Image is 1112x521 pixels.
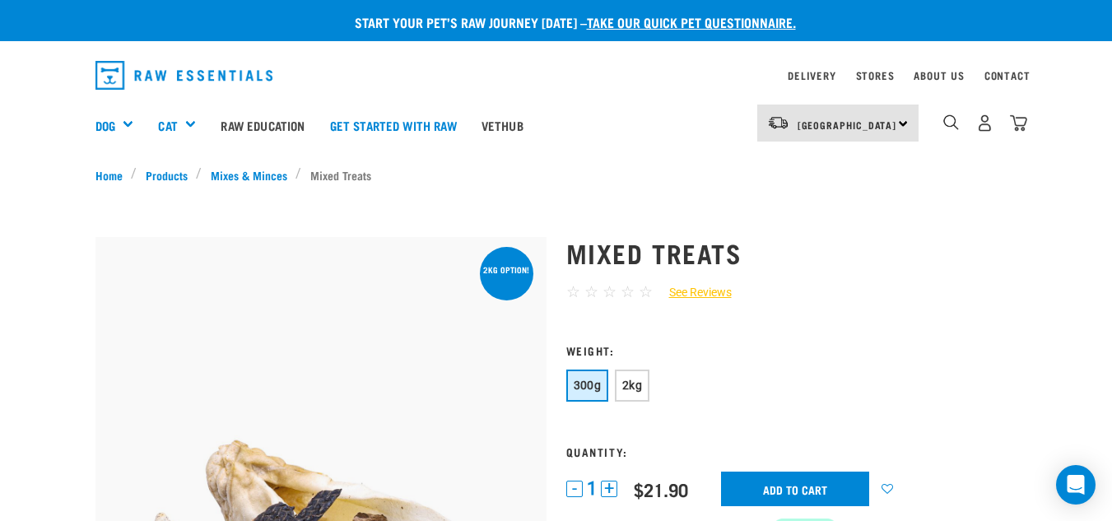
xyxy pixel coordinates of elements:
[202,166,295,184] a: Mixes & Minces
[566,370,609,402] button: 300g
[566,481,583,497] button: -
[587,18,796,26] a: take our quick pet questionnaire.
[566,238,1017,267] h1: Mixed Treats
[603,282,616,301] span: ☆
[622,379,642,392] span: 2kg
[639,282,653,301] span: ☆
[469,92,536,158] a: Vethub
[798,122,897,128] span: [GEOGRAPHIC_DATA]
[767,115,789,130] img: van-moving.png
[634,479,688,500] div: $21.90
[208,92,317,158] a: Raw Education
[95,61,273,90] img: Raw Essentials Logo
[1010,114,1027,132] img: home-icon@2x.png
[587,480,597,497] span: 1
[984,72,1031,78] a: Contact
[566,282,580,301] span: ☆
[943,114,959,130] img: home-icon-1@2x.png
[788,72,835,78] a: Delivery
[653,284,732,301] a: See Reviews
[82,54,1031,96] nav: dropdown navigation
[721,472,869,506] input: Add to cart
[566,344,1017,356] h3: Weight:
[318,92,469,158] a: Get started with Raw
[1056,465,1096,505] div: Open Intercom Messenger
[158,116,177,135] a: Cat
[584,282,598,301] span: ☆
[95,166,1017,184] nav: breadcrumbs
[95,116,115,135] a: Dog
[856,72,895,78] a: Stores
[137,166,196,184] a: Products
[566,445,1017,458] h3: Quantity:
[95,166,132,184] a: Home
[914,72,964,78] a: About Us
[621,282,635,301] span: ☆
[976,114,993,132] img: user.png
[574,379,602,392] span: 300g
[615,370,649,402] button: 2kg
[601,481,617,497] button: +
